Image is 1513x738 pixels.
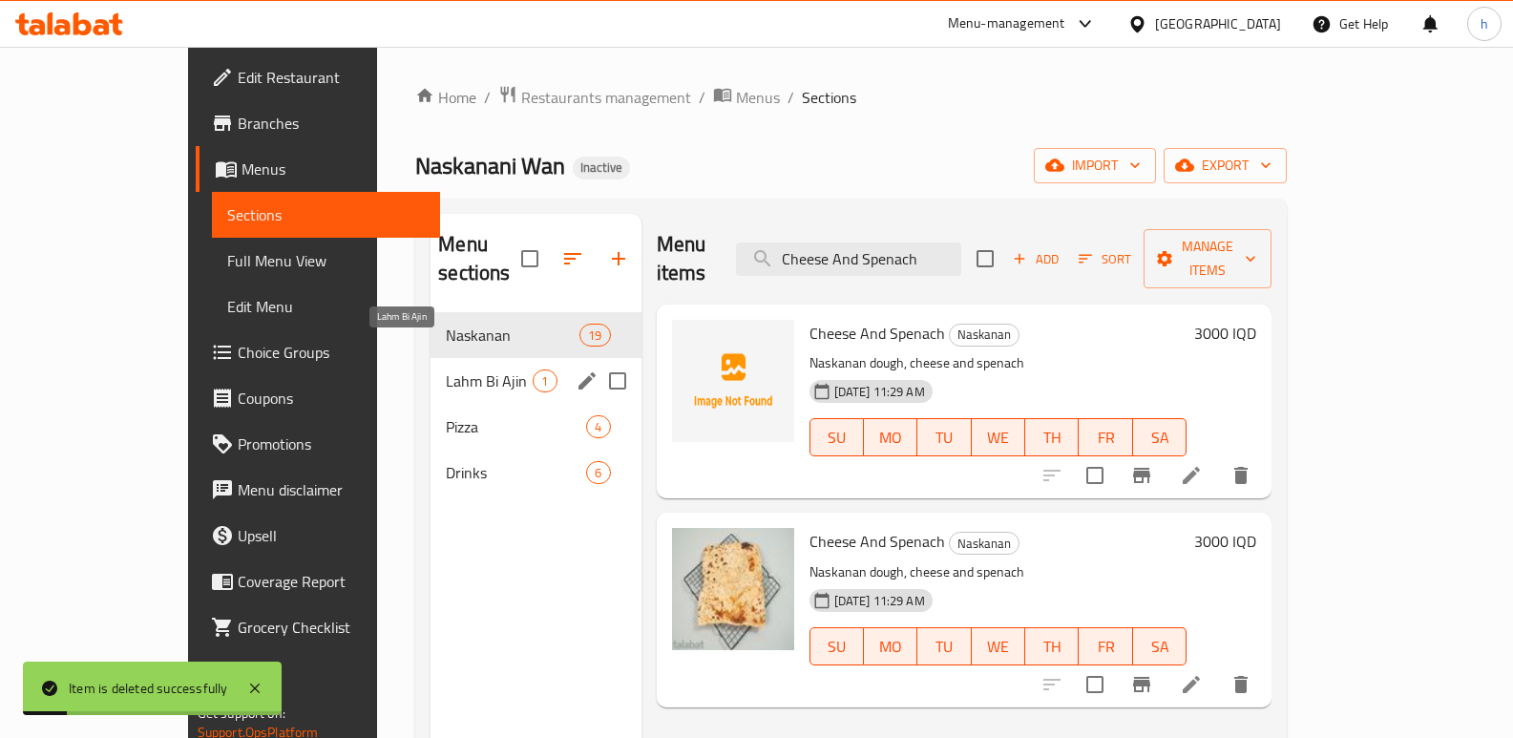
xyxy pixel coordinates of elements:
nav: Menu sections [431,305,641,503]
span: TU [925,633,963,661]
p: Naskanan dough, cheese and spenach [809,560,1187,584]
button: import [1034,148,1156,183]
a: Edit Restaurant [196,54,441,100]
span: Add [1010,248,1061,270]
span: TH [1033,424,1071,452]
span: Sort [1079,248,1131,270]
div: items [579,324,610,347]
div: items [586,461,610,484]
nav: breadcrumb [415,85,1287,110]
span: Naskanan [950,324,1019,346]
img: Cheese And Spenach [672,320,794,442]
a: Menu disclaimer [196,467,441,513]
div: Lahm Bi Ajin1edit [431,358,641,404]
span: Drinks [446,461,586,484]
div: Naskanan19 [431,312,641,358]
a: Promotions [196,421,441,467]
button: FR [1079,627,1132,665]
a: Branches [196,100,441,146]
span: Cheese And Spenach [809,527,945,556]
a: Coverage Report [196,559,441,604]
button: export [1164,148,1287,183]
span: TU [925,424,963,452]
h2: Menu items [657,230,714,287]
button: TH [1025,627,1079,665]
span: [DATE] 11:29 AM [827,592,933,610]
span: Restaurants management [521,86,691,109]
div: items [586,415,610,438]
span: export [1179,154,1271,178]
span: Pizza [446,415,586,438]
span: Inactive [573,159,630,176]
li: / [699,86,705,109]
span: MO [872,424,910,452]
button: edit [573,367,601,395]
span: Manage items [1159,235,1256,283]
h2: Menu sections [438,230,520,287]
a: Restaurants management [498,85,691,110]
li: / [484,86,491,109]
span: SA [1141,633,1179,661]
span: Naskanani Wan [415,144,565,187]
div: Menu-management [948,12,1065,35]
button: Branch-specific-item [1119,453,1165,498]
a: Coupons [196,375,441,421]
button: WE [972,627,1025,665]
a: Menus [713,85,780,110]
span: Sections [227,203,426,226]
div: Item is deleted successfully [69,678,228,699]
span: Sections [802,86,856,109]
span: Cheese And Spenach [809,319,945,348]
a: Sections [212,192,441,238]
img: Cheese And Spenach [672,528,794,650]
div: Pizza4 [431,404,641,450]
span: Menu disclaimer [238,478,426,501]
div: Drinks6 [431,450,641,496]
span: Naskanan [950,533,1019,555]
button: SA [1133,418,1187,456]
span: Lahm Bi Ajin [446,369,533,392]
span: TH [1033,633,1071,661]
button: TH [1025,418,1079,456]
span: 6 [587,464,609,482]
h6: 3000 IQD [1194,320,1256,347]
span: Edit Menu [227,295,426,318]
span: Choice Groups [238,341,426,364]
button: MO [864,627,917,665]
button: Add [1005,244,1066,274]
button: Branch-specific-item [1119,662,1165,707]
span: [DATE] 11:29 AM [827,383,933,401]
span: 1 [534,372,556,390]
a: Grocery Checklist [196,604,441,650]
span: Naskanan [446,324,579,347]
button: MO [864,418,917,456]
span: h [1481,13,1488,34]
input: search [736,242,961,276]
div: Naskanan [949,324,1019,347]
button: SA [1133,627,1187,665]
span: Select all sections [510,239,550,279]
span: Upsell [238,524,426,547]
span: Edit Restaurant [238,66,426,89]
a: Menus [196,146,441,192]
a: Upsell [196,513,441,559]
a: Choice Groups [196,329,441,375]
span: WE [979,424,1018,452]
button: Manage items [1144,229,1271,288]
h6: 3000 IQD [1194,528,1256,555]
button: FR [1079,418,1132,456]
a: Edit Menu [212,284,441,329]
a: Full Menu View [212,238,441,284]
button: SU [809,627,864,665]
button: delete [1218,662,1264,707]
button: SU [809,418,864,456]
span: Promotions [238,432,426,455]
span: Coverage Report [238,570,426,593]
span: WE [979,633,1018,661]
li: / [788,86,794,109]
div: items [533,369,557,392]
div: [GEOGRAPHIC_DATA] [1155,13,1281,34]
